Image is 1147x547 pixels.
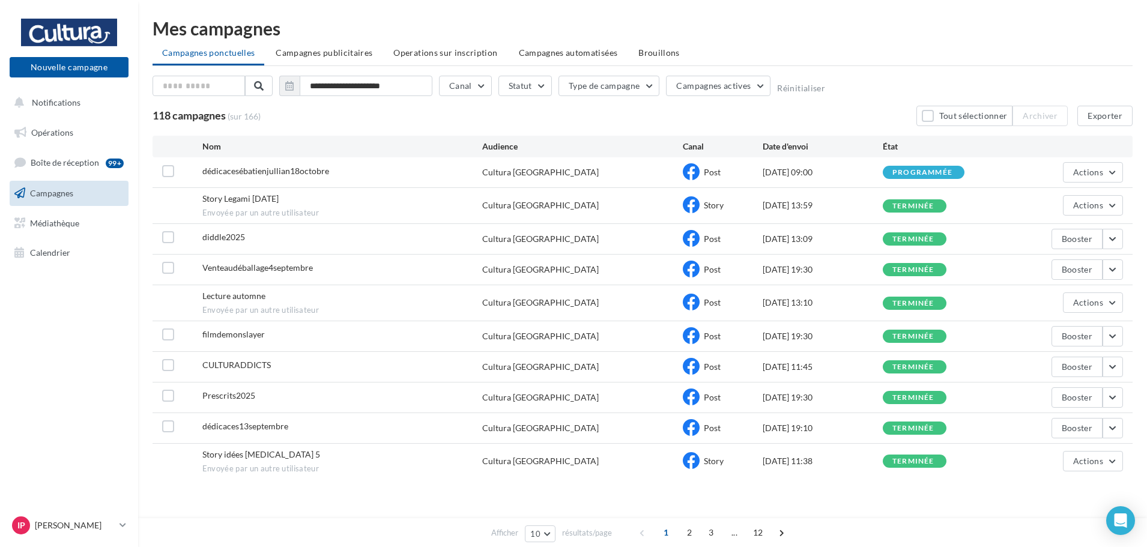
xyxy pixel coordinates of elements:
span: Post [704,392,721,402]
button: Archiver [1012,106,1068,126]
span: Story [704,456,724,466]
span: 3 [701,523,721,542]
span: Envoyée par un autre utilisateur [202,305,483,316]
span: CULTURADDICTS [202,360,271,370]
span: Story [704,200,724,210]
div: Cultura [GEOGRAPHIC_DATA] [482,199,599,211]
span: ... [725,523,744,542]
span: Médiathèque [30,217,79,228]
div: Audience [482,141,682,153]
button: Actions [1063,451,1123,471]
button: Actions [1063,195,1123,216]
div: Cultura [GEOGRAPHIC_DATA] [482,264,599,276]
button: Tout sélectionner [916,106,1012,126]
div: Mes campagnes [153,19,1133,37]
span: Campagnes [30,188,73,198]
span: IP [17,519,25,531]
span: Opérations [31,127,73,138]
span: Envoyée par un autre utilisateur [202,464,483,474]
div: terminée [892,394,934,402]
button: Booster [1052,229,1103,249]
div: terminée [892,425,934,432]
button: Statut [498,76,552,96]
span: Prescrits2025 [202,390,255,400]
span: 12 [748,523,768,542]
span: Actions [1073,297,1103,307]
span: Post [704,423,721,433]
button: Canal [439,76,492,96]
span: diddle2025 [202,232,245,242]
div: Cultura [GEOGRAPHIC_DATA] [482,297,599,309]
div: Cultura [GEOGRAPHIC_DATA] [482,422,599,434]
span: résultats/page [562,527,612,539]
span: (sur 166) [228,110,261,122]
div: Canal [683,141,763,153]
span: 2 [680,523,699,542]
span: Actions [1073,200,1103,210]
a: Opérations [7,120,131,145]
button: Exporter [1077,106,1133,126]
span: Story idées PCE 5 [202,449,320,459]
div: [DATE] 09:00 [763,166,883,178]
button: Booster [1052,357,1103,377]
span: 118 campagnes [153,109,226,122]
div: [DATE] 13:09 [763,233,883,245]
div: Cultura [GEOGRAPHIC_DATA] [482,391,599,403]
button: Nouvelle campagne [10,57,129,77]
div: Cultura [GEOGRAPHIC_DATA] [482,330,599,342]
p: [PERSON_NAME] [35,519,115,531]
button: Notifications [7,90,126,115]
span: Brouillons [638,47,680,58]
a: IP [PERSON_NAME] [10,514,129,537]
span: Story Legami Halloween [202,193,279,204]
button: Actions [1063,162,1123,183]
div: Date d'envoi [763,141,883,153]
div: [DATE] 11:38 [763,455,883,467]
button: Booster [1052,259,1103,280]
a: Calendrier [7,240,131,265]
div: [DATE] 19:30 [763,330,883,342]
div: programmée [892,169,952,177]
a: Campagnes [7,181,131,206]
div: terminée [892,333,934,340]
span: Lecture automne [202,291,265,301]
button: 10 [525,525,555,542]
div: [DATE] 19:10 [763,422,883,434]
a: Boîte de réception99+ [7,150,131,175]
button: Booster [1052,387,1103,408]
button: Booster [1052,418,1103,438]
button: Réinitialiser [777,83,825,93]
div: [DATE] 19:30 [763,391,883,403]
div: terminée [892,235,934,243]
span: Post [704,331,721,341]
div: État [883,141,1003,153]
a: Médiathèque [7,211,131,236]
span: Campagnes publicitaires [276,47,372,58]
span: Operations sur inscription [393,47,497,58]
div: [DATE] 13:10 [763,297,883,309]
div: terminée [892,458,934,465]
span: 1 [656,523,676,542]
span: Notifications [32,97,80,107]
span: Calendrier [30,247,70,258]
button: Campagnes actives [666,76,770,96]
div: terminée [892,202,934,210]
div: terminée [892,300,934,307]
div: [DATE] 13:59 [763,199,883,211]
span: Boîte de réception [31,157,99,168]
div: [DATE] 11:45 [763,361,883,373]
div: terminée [892,266,934,274]
span: Actions [1073,456,1103,466]
span: Campagnes automatisées [519,47,618,58]
span: Venteaudéballage4septembre [202,262,313,273]
span: Afficher [491,527,518,539]
span: dédicacesébatienjullian18octobre [202,166,329,176]
button: Actions [1063,292,1123,313]
div: Cultura [GEOGRAPHIC_DATA] [482,166,599,178]
span: Post [704,234,721,244]
span: filmdemonslayer [202,329,265,339]
span: Envoyée par un autre utilisateur [202,208,483,219]
div: Nom [202,141,483,153]
span: Actions [1073,167,1103,177]
span: Campagnes actives [676,80,751,91]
